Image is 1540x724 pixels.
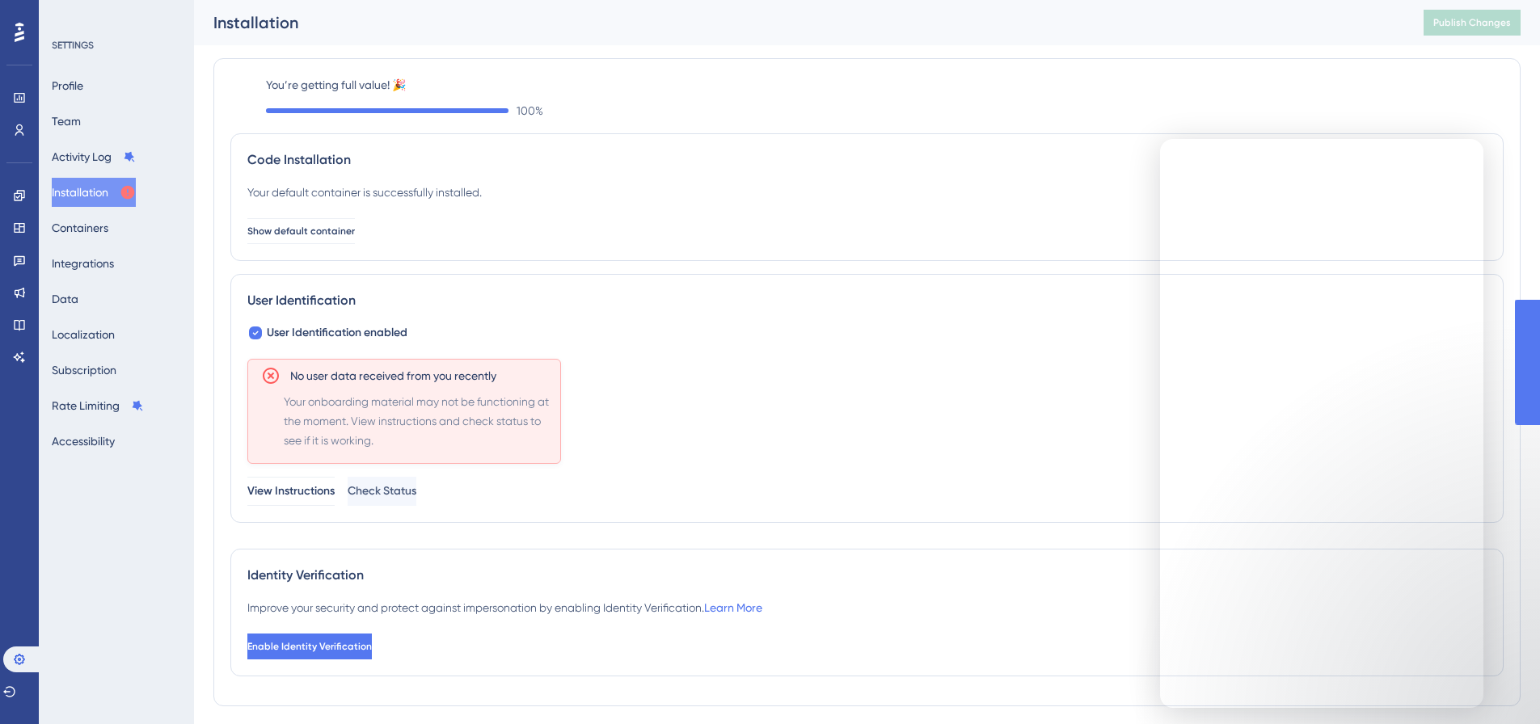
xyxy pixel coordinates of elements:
button: Localization [52,320,115,349]
button: Subscription [52,356,116,385]
button: Integrations [52,249,114,278]
div: User Identification [247,291,1487,310]
iframe: UserGuiding AI Assistant Launcher [1472,660,1521,709]
button: Team [52,107,81,136]
span: 100 % [517,101,543,120]
button: Accessibility [52,427,115,456]
span: View Instructions [247,482,335,501]
button: View Instructions [247,477,335,506]
button: Show default container [247,218,355,244]
iframe: Intercom live chat [1160,139,1483,708]
span: Publish Changes [1433,16,1511,29]
span: Check Status [348,482,416,501]
button: Publish Changes [1424,10,1521,36]
button: Enable Identity Verification [247,633,372,659]
button: Installation [52,178,136,207]
button: Rate Limiting [52,391,144,420]
div: Your default container is successfully installed. [247,183,482,202]
label: You’re getting full value! 🎉 [266,75,1504,95]
button: Data [52,284,78,314]
div: Code Installation [247,150,1487,170]
a: Learn More [704,601,762,614]
div: Improve your security and protect against impersonation by enabling Identity Verification. [247,598,762,617]
div: SETTINGS [52,39,183,52]
button: Activity Log [52,142,136,171]
div: Identity Verification [247,566,1487,585]
span: User Identification enabled [267,323,407,343]
button: Profile [52,71,83,100]
span: Enable Identity Verification [247,640,372,653]
button: Containers [52,213,108,242]
div: Installation [213,11,1383,34]
span: Show default container [247,225,355,238]
button: Check Status [348,477,416,506]
span: Your onboarding material may not be functioning at the moment. View instructions and check status... [284,392,554,450]
span: No user data received from you recently [290,366,496,385]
